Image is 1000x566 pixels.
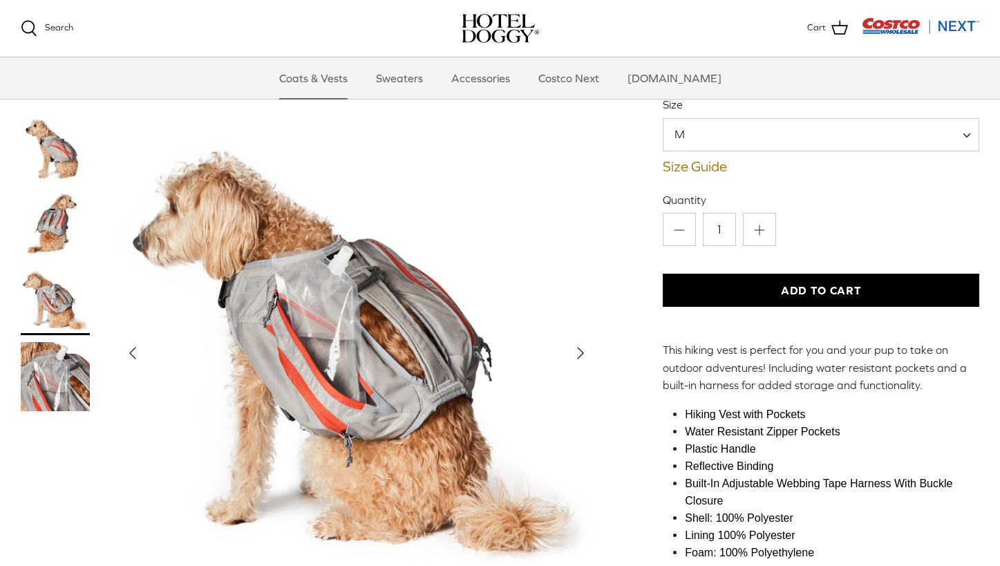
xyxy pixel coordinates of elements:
a: Thumbnail Link [21,190,90,259]
label: Quantity [663,192,979,207]
span: Hiking Vest with Pockets [685,408,805,420]
label: Size [663,97,979,112]
a: [DOMAIN_NAME] [615,57,734,99]
img: Costco Next [862,17,979,35]
a: Size Guide [663,158,979,175]
a: Visit Costco Next [862,26,979,37]
button: Previous [117,338,148,368]
input: Quantity [703,213,736,246]
img: hoteldoggycom [462,14,539,43]
a: hoteldoggy.com hoteldoggycom [462,14,539,43]
span: M [663,126,713,142]
a: Coats & Vests [267,57,360,99]
a: Thumbnail Link [21,114,90,183]
button: Add to Cart [663,274,979,307]
a: Costco Next [526,57,612,99]
span: Reflective Binding [685,460,773,472]
span: Cart [807,21,826,35]
span: Plastic Handle [685,443,755,455]
button: Next [565,338,596,368]
span: Foam: 100% Polyethylene [685,547,820,558]
span: M [663,118,979,151]
a: Accessories [439,57,522,99]
a: Cart [807,19,848,37]
span: Water Resistant Zipper Pockets [685,426,840,437]
a: Thumbnail Link [21,342,90,411]
a: Sweaters [364,57,435,99]
span: Lining 100% Polyester [685,529,795,541]
a: Search [21,20,73,37]
span: Built-In Adjustable Webbing Tape Harness With Buckle Closure [685,478,952,507]
p: This hiking vest is perfect for you and your pup to take on outdoor adventures! Including water r... [663,341,979,395]
a: Thumbnail Link [21,266,90,335]
span: Search [45,22,73,32]
span: Shell: 100% Polyester [685,512,793,524]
